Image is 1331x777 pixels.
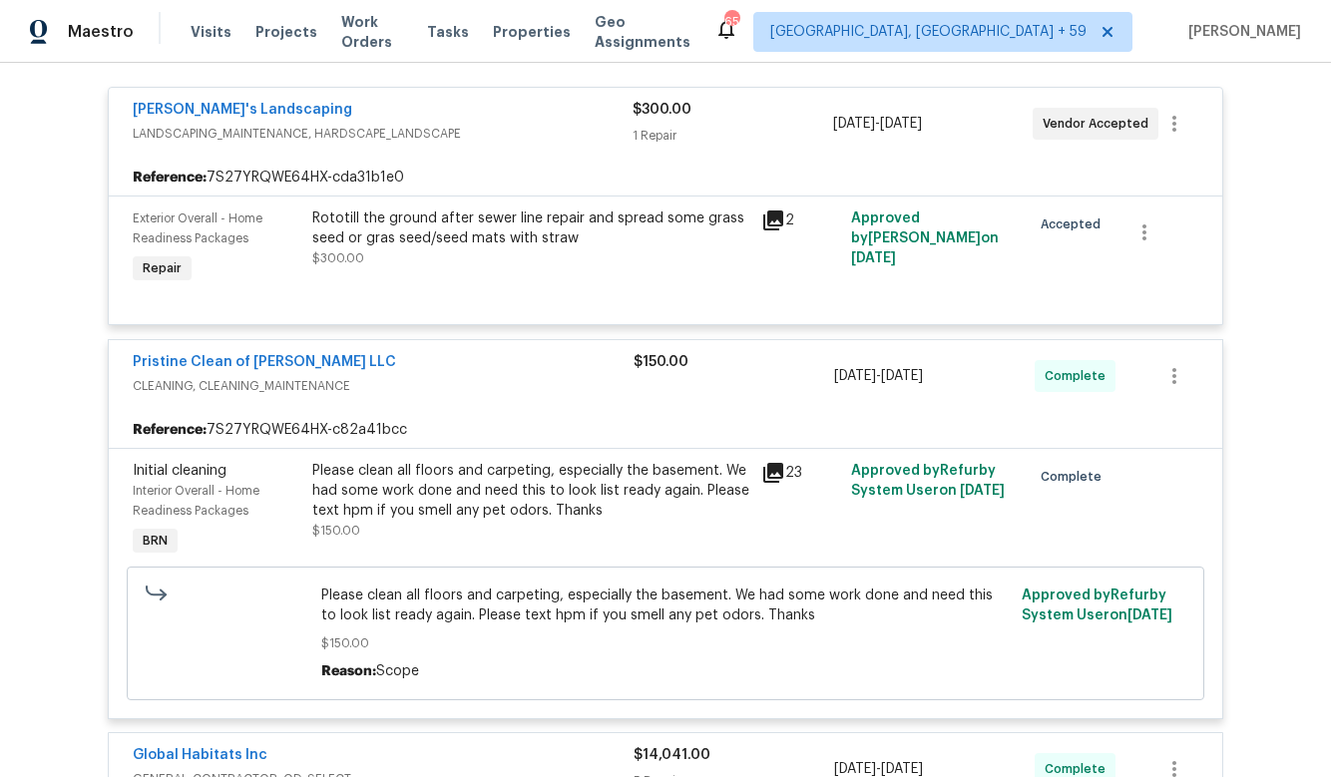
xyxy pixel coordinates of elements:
[321,633,1011,653] span: $150.00
[761,208,839,232] div: 2
[133,376,634,396] span: CLEANING, CLEANING_MAINTENANCE
[1041,467,1109,487] span: Complete
[321,585,1011,625] span: Please clean all floors and carpeting, especially the basement. We had some work done and need th...
[255,22,317,42] span: Projects
[851,251,896,265] span: [DATE]
[312,525,360,537] span: $150.00
[833,117,875,131] span: [DATE]
[1045,366,1113,386] span: Complete
[341,12,403,52] span: Work Orders
[595,12,690,52] span: Geo Assignments
[881,369,923,383] span: [DATE]
[770,22,1087,42] span: [GEOGRAPHIC_DATA], [GEOGRAPHIC_DATA] + 59
[834,369,876,383] span: [DATE]
[634,748,710,762] span: $14,041.00
[1127,608,1172,622] span: [DATE]
[960,484,1005,498] span: [DATE]
[133,748,267,762] a: Global Habitats Inc
[881,762,923,776] span: [DATE]
[633,126,832,146] div: 1 Repair
[834,762,876,776] span: [DATE]
[133,103,352,117] a: [PERSON_NAME]'s Landscaping
[1041,214,1109,234] span: Accepted
[1043,114,1156,134] span: Vendor Accepted
[133,464,226,478] span: Initial cleaning
[1022,588,1172,622] span: Approved by Refurby System User on
[312,252,364,264] span: $300.00
[880,117,922,131] span: [DATE]
[851,464,1005,498] span: Approved by Refurby System User on
[191,22,231,42] span: Visits
[834,366,923,386] span: -
[133,355,396,369] a: Pristine Clean of [PERSON_NAME] LLC
[133,420,207,440] b: Reference:
[133,212,262,244] span: Exterior Overall - Home Readiness Packages
[109,412,1222,448] div: 7S27YRQWE64HX-c82a41bcc
[135,258,190,278] span: Repair
[633,103,691,117] span: $300.00
[761,461,839,485] div: 23
[135,531,176,551] span: BRN
[427,25,469,39] span: Tasks
[312,208,749,248] div: Rototill the ground after sewer line repair and spread some grass seed or gras seed/seed mats wit...
[321,664,376,678] span: Reason:
[851,211,999,265] span: Approved by [PERSON_NAME] on
[312,461,749,521] div: Please clean all floors and carpeting, especially the basement. We had some work done and need th...
[1180,22,1301,42] span: [PERSON_NAME]
[133,168,207,188] b: Reference:
[376,664,419,678] span: Scope
[109,160,1222,195] div: 7S27YRQWE64HX-cda31b1e0
[133,124,633,144] span: LANDSCAPING_MAINTENANCE, HARDSCAPE_LANDSCAPE
[634,355,688,369] span: $150.00
[68,22,134,42] span: Maestro
[493,22,571,42] span: Properties
[833,114,922,134] span: -
[133,485,259,517] span: Interior Overall - Home Readiness Packages
[724,12,738,32] div: 650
